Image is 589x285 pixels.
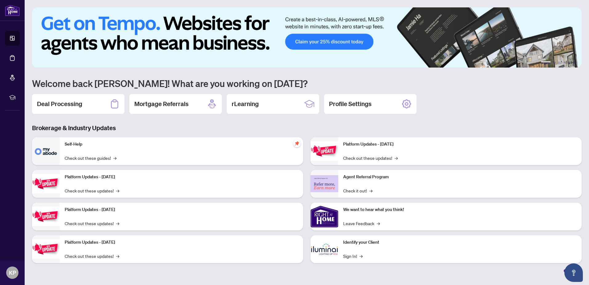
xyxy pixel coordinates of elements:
[563,61,566,64] button: 4
[377,220,380,227] span: →
[65,155,116,161] a: Check out these guides!→
[553,61,556,64] button: 2
[113,155,116,161] span: →
[343,220,380,227] a: Leave Feedback→
[32,207,60,226] img: Platform Updates - July 21, 2025
[311,141,338,161] img: Platform Updates - June 23, 2025
[65,220,119,227] a: Check out these updates!→
[568,61,571,64] button: 5
[65,187,119,194] a: Check out these updates!→
[293,140,301,147] span: pushpin
[65,174,298,180] p: Platform Updates - [DATE]
[32,7,582,68] img: Slide 0
[343,187,372,194] a: Check it out!→
[65,141,298,148] p: Self-Help
[359,253,363,259] span: →
[343,174,577,180] p: Agent Referral Program
[311,235,338,263] img: Identify your Client
[32,77,582,89] h1: Welcome back [PERSON_NAME]! What are you working on [DATE]?
[37,100,82,108] h2: Deal Processing
[558,61,561,64] button: 3
[573,61,575,64] button: 6
[116,220,119,227] span: →
[65,206,298,213] p: Platform Updates - [DATE]
[343,141,577,148] p: Platform Updates - [DATE]
[395,155,398,161] span: →
[134,100,189,108] h2: Mortgage Referrals
[32,124,582,132] h3: Brokerage & Industry Updates
[32,174,60,193] img: Platform Updates - September 16, 2025
[564,263,583,282] button: Open asap
[65,253,119,259] a: Check out these updates!→
[541,61,551,64] button: 1
[65,239,298,246] p: Platform Updates - [DATE]
[5,5,20,16] img: logo
[343,253,363,259] a: Sign In!→
[116,253,119,259] span: →
[343,206,577,213] p: We want to hear what you think!
[329,100,372,108] h2: Profile Settings
[232,100,259,108] h2: rLearning
[343,239,577,246] p: Identify your Client
[343,155,398,161] a: Check out these updates!→
[32,137,60,165] img: Self-Help
[9,268,16,277] span: KP
[311,203,338,230] img: We want to hear what you think!
[32,239,60,259] img: Platform Updates - July 8, 2025
[369,187,372,194] span: →
[116,187,119,194] span: →
[311,175,338,192] img: Agent Referral Program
